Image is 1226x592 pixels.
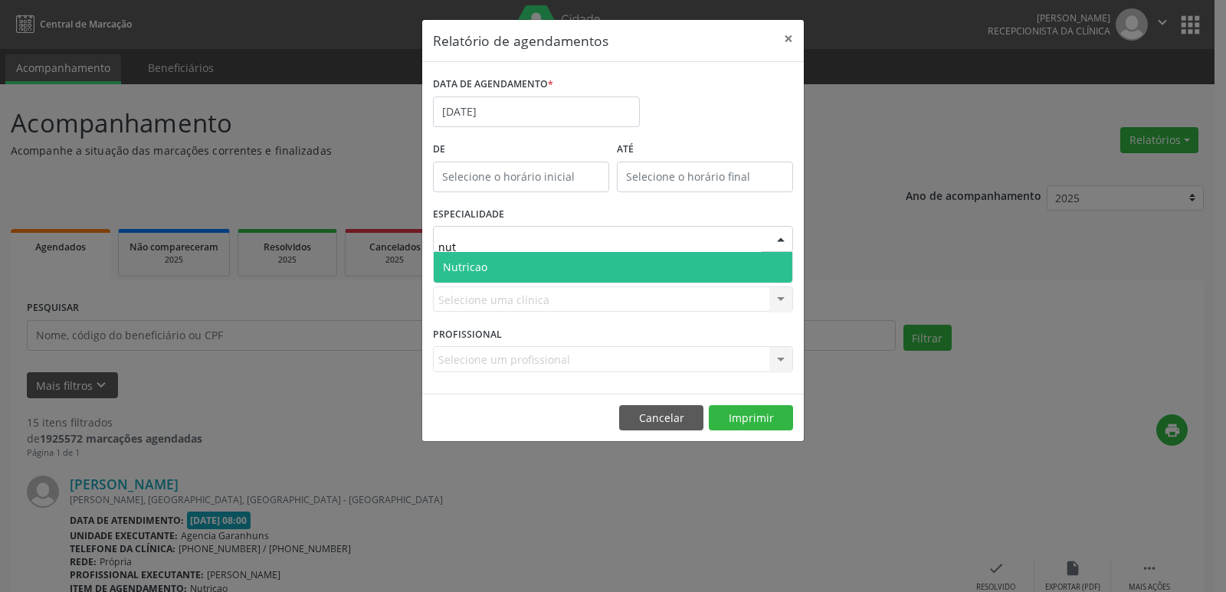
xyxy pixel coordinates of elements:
span: Nutricao [443,260,487,274]
input: Selecione o horário inicial [433,162,609,192]
input: Selecione uma data ou intervalo [433,96,640,127]
input: Selecione o horário final [617,162,793,192]
label: ATÉ [617,138,793,162]
label: De [433,138,609,162]
label: DATA DE AGENDAMENTO [433,73,553,96]
label: PROFISSIONAL [433,322,502,346]
button: Imprimir [709,405,793,431]
button: Cancelar [619,405,703,431]
h5: Relatório de agendamentos [433,31,608,51]
input: Seleciona uma especialidade [438,231,762,262]
button: Close [773,20,804,57]
label: ESPECIALIDADE [433,203,504,227]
